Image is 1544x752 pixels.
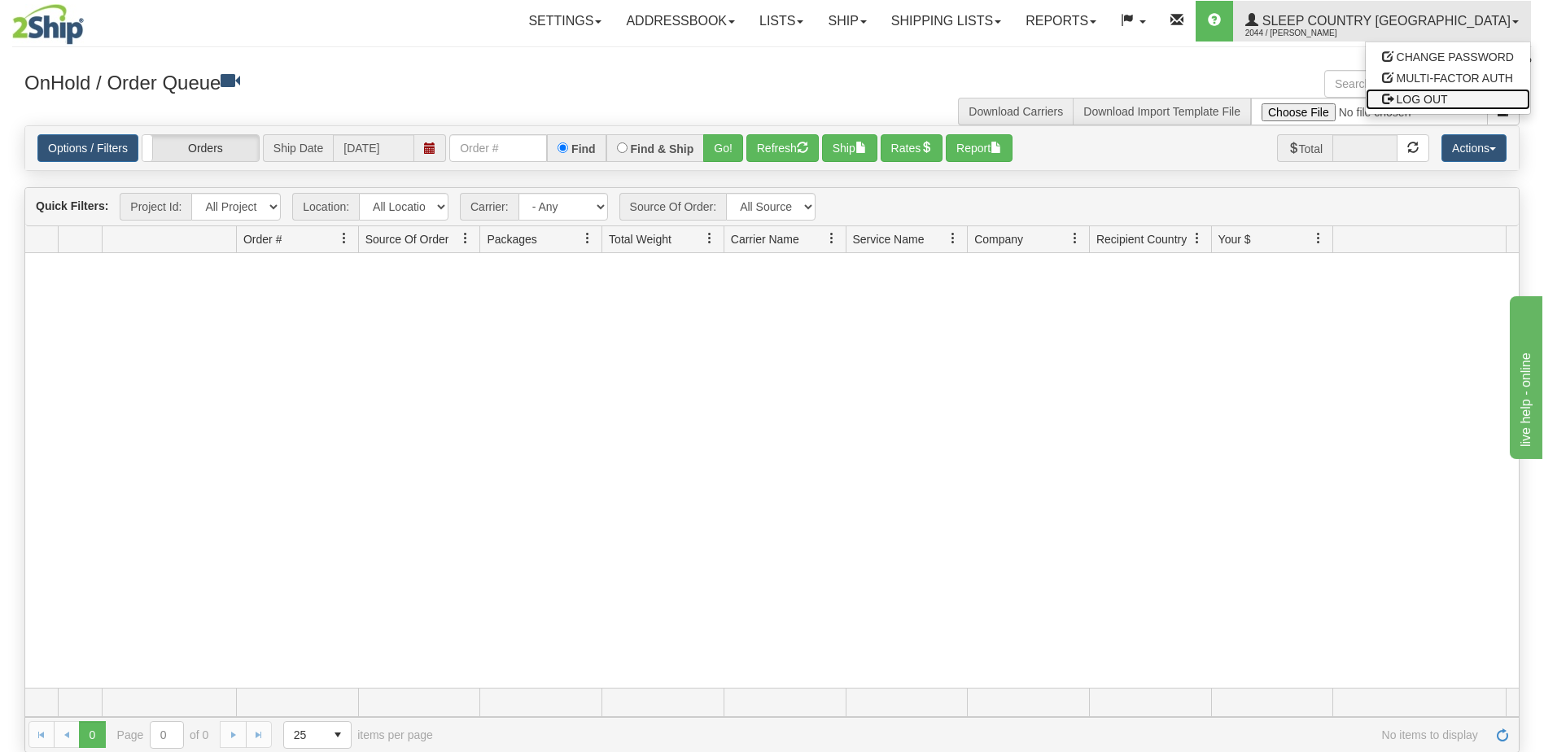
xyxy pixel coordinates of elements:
span: Recipient Country [1096,231,1187,247]
a: Company filter column settings [1061,225,1089,252]
span: Company [974,231,1023,247]
span: Project Id: [120,193,191,221]
div: live help - online [12,10,151,29]
a: Source Of Order filter column settings [452,225,479,252]
a: Addressbook [614,1,747,42]
a: Carrier Name filter column settings [818,225,846,252]
button: Refresh [746,134,819,162]
span: No items to display [456,728,1478,741]
span: Source Of Order [365,231,449,247]
span: LOG OUT [1397,93,1448,106]
span: Total Weight [609,231,671,247]
button: Rates [881,134,943,162]
a: Sleep Country [GEOGRAPHIC_DATA] 2044 / [PERSON_NAME] [1233,1,1531,42]
span: Packages [487,231,536,247]
a: Refresh [1489,721,1516,747]
span: Ship Date [263,134,333,162]
span: items per page [283,721,433,749]
a: Total Weight filter column settings [696,225,724,252]
span: Total [1277,134,1333,162]
input: Search [1324,70,1488,98]
div: Support: 1 - 855 - 55 - 2SHIP [12,55,1532,69]
span: Carrier: [460,193,518,221]
span: 2044 / [PERSON_NAME] [1245,25,1367,42]
a: Recipient Country filter column settings [1183,225,1211,252]
span: Location: [292,193,359,221]
label: Find [571,143,596,155]
img: logo2044.jpg [12,4,84,45]
span: CHANGE PASSWORD [1397,50,1514,63]
input: Import [1251,98,1488,125]
span: Service Name [853,231,925,247]
a: Order # filter column settings [330,225,358,252]
span: Page sizes drop down [283,721,352,749]
a: Reports [1013,1,1109,42]
a: LOG OUT [1366,89,1530,110]
span: Source Of Order: [619,193,727,221]
span: Page of 0 [117,721,209,749]
button: Ship [822,134,877,162]
a: Ship [816,1,878,42]
a: Packages filter column settings [574,225,601,252]
span: Sleep Country [GEOGRAPHIC_DATA] [1258,14,1511,28]
button: Report [946,134,1013,162]
a: MULTI-FACTOR AUTH [1366,68,1530,89]
h3: OnHold / Order Queue [24,70,760,94]
input: Order # [449,134,547,162]
span: Carrier Name [731,231,799,247]
button: Actions [1441,134,1507,162]
a: Service Name filter column settings [939,225,967,252]
span: 25 [294,727,315,743]
button: Go! [703,134,743,162]
a: Download Import Template File [1083,105,1240,118]
span: Your $ [1218,231,1251,247]
span: MULTI-FACTOR AUTH [1397,72,1513,85]
a: Your $ filter column settings [1305,225,1332,252]
span: Page 0 [79,721,105,747]
a: Lists [747,1,816,42]
label: Quick Filters: [36,198,108,214]
iframe: chat widget [1507,293,1542,459]
label: Find & Ship [631,143,694,155]
a: Settings [516,1,614,42]
span: Order # [243,231,282,247]
div: grid toolbar [25,188,1519,226]
a: CHANGE PASSWORD [1366,46,1530,68]
a: Options / Filters [37,134,138,162]
label: Orders [142,135,259,161]
span: select [325,722,351,748]
a: Shipping lists [879,1,1013,42]
a: Download Carriers [969,105,1063,118]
